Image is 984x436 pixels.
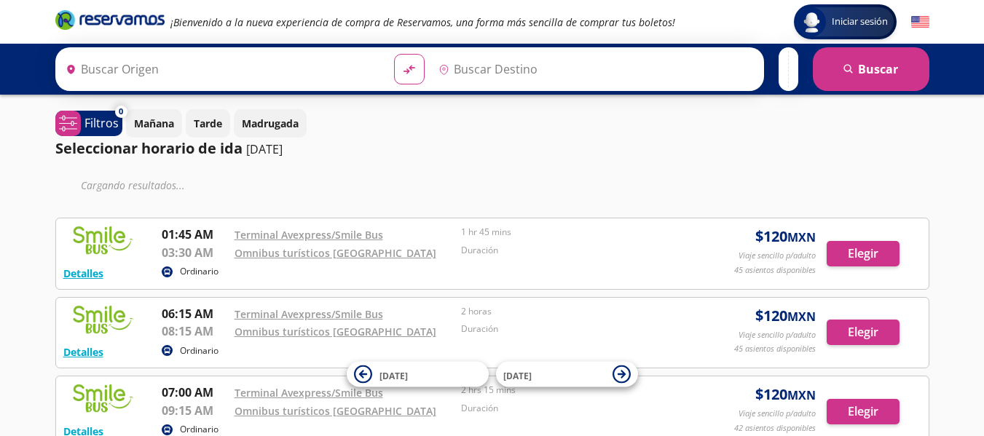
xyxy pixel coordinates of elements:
[180,423,219,436] p: Ordinario
[433,51,756,87] input: Buscar Destino
[235,404,436,418] a: Omnibus turísticos [GEOGRAPHIC_DATA]
[787,387,816,403] small: MXN
[55,9,165,31] i: Brand Logo
[242,116,299,131] p: Madrugada
[755,226,816,247] span: $ 120
[755,305,816,327] span: $ 120
[63,344,103,360] button: Detalles
[63,266,103,281] button: Detalles
[503,369,532,381] span: [DATE]
[162,305,227,322] p: 06:15 AM
[63,305,143,334] img: RESERVAMOS
[734,343,816,355] p: 45 asientos disponibles
[186,109,230,138] button: Tarde
[461,402,681,415] p: Duración
[180,344,219,357] p: Ordinario
[63,226,143,255] img: RESERVAMOS
[461,305,681,318] p: 2 horas
[347,362,489,387] button: [DATE]
[911,13,929,31] button: English
[461,322,681,336] p: Duración
[55,111,122,136] button: 0Filtros
[827,320,900,345] button: Elegir
[739,408,816,420] p: Viaje sencillo p/adulto
[496,362,638,387] button: [DATE]
[81,178,185,192] em: Cargando resultados ...
[787,229,816,245] small: MXN
[461,244,681,257] p: Duración
[180,265,219,278] p: Ordinario
[162,226,227,243] p: 01:45 AM
[734,422,816,435] p: 42 asientos disponibles
[739,329,816,341] p: Viaje sencillo p/adulto
[826,15,894,29] span: Iniciar sesión
[134,116,174,131] p: Mañana
[461,226,681,239] p: 1 hr 45 mins
[235,386,383,400] a: Terminal Avexpress/Smile Bus
[379,369,408,381] span: [DATE]
[194,116,222,131] p: Tarde
[55,138,243,159] p: Seleccionar horario de ida
[235,246,436,260] a: Omnibus turísticos [GEOGRAPHIC_DATA]
[63,384,143,413] img: RESERVAMOS
[162,402,227,419] p: 09:15 AM
[734,264,816,277] p: 45 asientos disponibles
[170,15,675,29] em: ¡Bienvenido a la nueva experiencia de compra de Reservamos, una forma más sencilla de comprar tus...
[55,9,165,35] a: Brand Logo
[827,399,900,424] button: Elegir
[60,51,383,87] input: Buscar Origen
[162,244,227,261] p: 03:30 AM
[787,309,816,325] small: MXN
[162,384,227,401] p: 07:00 AM
[827,241,900,266] button: Elegir
[235,307,383,321] a: Terminal Avexpress/Smile Bus
[126,109,182,138] button: Mañana
[162,322,227,340] p: 08:15 AM
[234,109,307,138] button: Madrugada
[235,228,383,242] a: Terminal Avexpress/Smile Bus
[461,384,681,397] p: 2 hrs 15 mins
[246,140,283,158] p: [DATE]
[119,106,123,118] span: 0
[84,114,119,132] p: Filtros
[739,250,816,262] p: Viaje sencillo p/adulto
[755,384,816,405] span: $ 120
[235,325,436,338] a: Omnibus turísticos [GEOGRAPHIC_DATA]
[813,47,929,91] button: Buscar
